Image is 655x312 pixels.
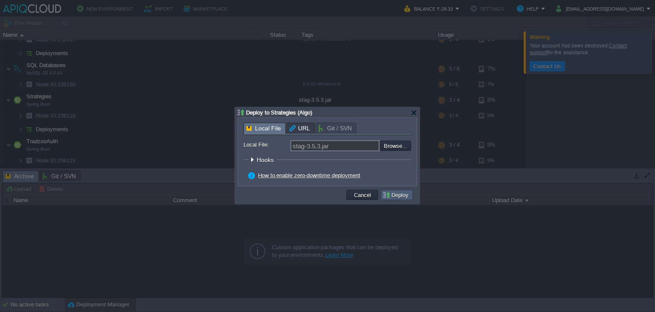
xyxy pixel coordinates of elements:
label: Local File: [243,140,290,149]
a: How to enable zero-downtime deployment [258,172,360,179]
span: Git / SVN [319,123,352,133]
span: Hooks [257,156,276,163]
span: URL [290,123,310,133]
button: Cancel [351,191,374,199]
span: Local File [246,123,281,134]
span: Deploy to Strategies (Algo) [246,109,312,116]
button: Deploy [383,191,411,199]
